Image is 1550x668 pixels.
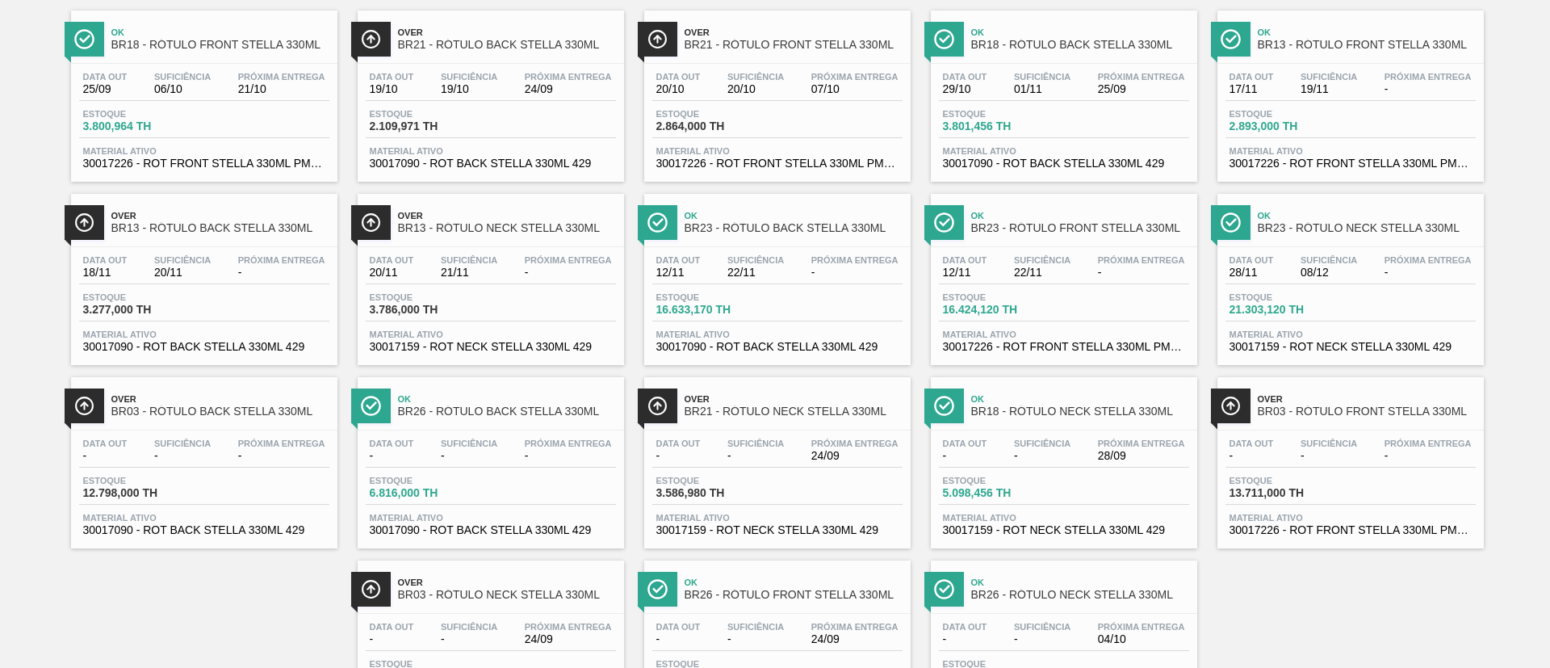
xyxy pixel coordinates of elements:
[943,120,1056,132] span: 3.801,456 TH
[1258,27,1476,37] span: Ok
[971,39,1189,51] span: BR18 - RÓTULO BACK STELLA 330ML
[656,330,899,339] span: Material ativo
[656,476,769,485] span: Estoque
[370,158,612,170] span: 30017090 - ROT BACK STELLA 330ML 429
[656,72,701,82] span: Data out
[1301,83,1357,95] span: 19/11
[656,255,701,265] span: Data out
[943,476,1056,485] span: Estoque
[647,396,668,416] img: Ícone
[1230,341,1472,353] span: 30017159 - ROT NECK STELLA 330ML 429
[656,487,769,499] span: 3.586,980 TH
[1230,72,1274,82] span: Data out
[685,27,903,37] span: Over
[398,222,616,234] span: BR13 - RÓTULO NECK STELLA 330ML
[934,396,954,416] img: Ícone
[441,622,497,632] span: Suficiência
[111,39,329,51] span: BR18 - RÓTULO FRONT STELLA 330ML
[441,633,497,645] span: -
[1301,450,1357,462] span: -
[1014,439,1070,448] span: Suficiência
[934,212,954,233] img: Ícone
[1301,439,1357,448] span: Suficiência
[1230,330,1472,339] span: Material ativo
[441,439,497,448] span: Suficiência
[525,633,612,645] span: 24/09
[685,394,903,404] span: Over
[370,120,483,132] span: 2.109,971 TH
[1205,365,1492,548] a: ÍconeOverBR03 - RÓTULO FRONT STELLA 330MLData out-Suficiência-Próxima Entrega-Estoque13.711,000 T...
[943,487,1056,499] span: 5.098,456 TH
[111,27,329,37] span: Ok
[83,476,196,485] span: Estoque
[1098,72,1185,82] span: Próxima Entrega
[656,439,701,448] span: Data out
[525,622,612,632] span: Próxima Entrega
[1098,439,1185,448] span: Próxima Entrega
[1230,146,1472,156] span: Material ativo
[1385,439,1472,448] span: Próxima Entrega
[811,450,899,462] span: 24/09
[370,341,612,353] span: 30017159 - ROT NECK STELLA 330ML 429
[811,622,899,632] span: Próxima Entrega
[525,267,612,279] span: -
[1098,83,1185,95] span: 25/09
[919,365,1205,548] a: ÍconeOkBR18 - RÓTULO NECK STELLA 330MLData out-Suficiência-Próxima Entrega28/09Estoque5.098,456 T...
[1014,450,1070,462] span: -
[370,513,612,523] span: Material ativo
[1098,633,1185,645] span: 04/10
[1014,72,1070,82] span: Suficiência
[83,267,128,279] span: 18/11
[83,330,325,339] span: Material ativo
[441,83,497,95] span: 19/10
[441,450,497,462] span: -
[370,267,414,279] span: 20/11
[83,304,196,316] span: 3.277,000 TH
[525,450,612,462] span: -
[1230,109,1343,119] span: Estoque
[811,72,899,82] span: Próxima Entrega
[83,450,128,462] span: -
[1230,524,1472,536] span: 30017226 - ROT FRONT STELLA 330ML PM20 429
[1230,439,1274,448] span: Data out
[971,211,1189,221] span: Ok
[943,72,987,82] span: Data out
[83,439,128,448] span: Data out
[398,27,616,37] span: Over
[685,405,903,418] span: BR21 - RÓTULO NECK STELLA 330ML
[1258,405,1476,418] span: BR03 - RÓTULO FRONT STELLA 330ML
[154,450,211,462] span: -
[1098,267,1185,279] span: -
[1385,83,1472,95] span: -
[525,72,612,82] span: Próxima Entrega
[398,39,616,51] span: BR21 - RÓTULO BACK STELLA 330ML
[74,212,94,233] img: Ícone
[727,83,784,95] span: 20/10
[370,304,483,316] span: 3.786,000 TH
[370,72,414,82] span: Data out
[83,292,196,302] span: Estoque
[727,633,784,645] span: -
[727,622,784,632] span: Suficiência
[398,405,616,418] span: BR26 - RÓTULO BACK STELLA 330ML
[238,255,325,265] span: Próxima Entrega
[647,579,668,599] img: Ícone
[370,83,414,95] span: 19/10
[1230,267,1274,279] span: 28/11
[238,450,325,462] span: -
[154,83,211,95] span: 06/10
[83,146,325,156] span: Material ativo
[1258,394,1476,404] span: Over
[656,622,701,632] span: Data out
[74,29,94,49] img: Ícone
[811,255,899,265] span: Próxima Entrega
[370,330,612,339] span: Material ativo
[111,222,329,234] span: BR13 - RÓTULO BACK STELLA 330ML
[154,72,211,82] span: Suficiência
[971,27,1189,37] span: Ok
[656,267,701,279] span: 12/11
[111,405,329,418] span: BR03 - RÓTULO BACK STELLA 330ML
[370,450,414,462] span: -
[656,341,899,353] span: 30017090 - ROT BACK STELLA 330ML 429
[1301,72,1357,82] span: Suficiência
